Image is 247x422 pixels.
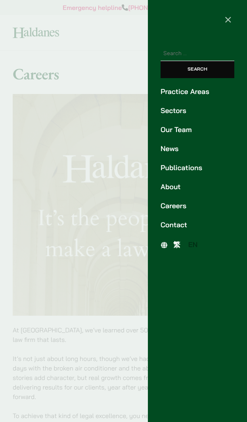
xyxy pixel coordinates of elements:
[173,240,180,249] span: 繁
[161,86,234,97] a: Practice Areas
[161,105,234,116] a: Sectors
[161,163,234,173] a: Publications
[169,239,184,251] a: 繁
[184,239,202,251] a: EN
[161,201,234,211] a: Careers
[224,12,232,26] span: ×
[161,61,234,78] input: Search
[161,125,234,135] a: Our Team
[161,220,234,230] a: Contact
[161,144,234,154] a: News
[161,182,234,192] a: About
[188,240,198,249] span: EN
[161,46,234,61] input: Search for:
